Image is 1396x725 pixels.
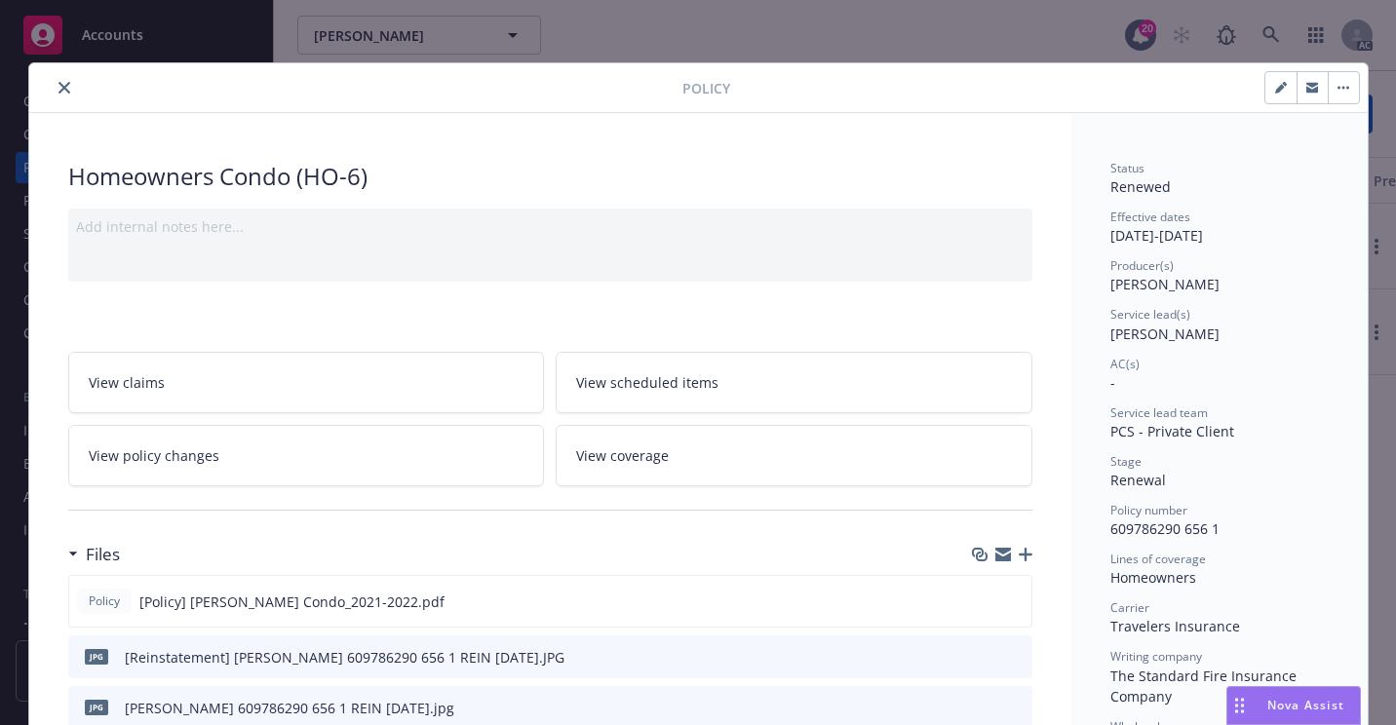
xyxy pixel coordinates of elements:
span: Producer(s) [1110,257,1174,274]
div: Drag to move [1227,687,1252,724]
a: View coverage [556,425,1032,486]
button: Nova Assist [1226,686,1361,725]
button: preview file [1007,647,1025,668]
span: Effective dates [1110,209,1190,225]
span: [Policy] [PERSON_NAME] Condo_2021-2022.pdf [139,591,445,612]
button: close [53,76,76,99]
button: download file [976,698,991,718]
span: - [1110,373,1115,392]
span: jpg [85,700,108,714]
span: Policy number [1110,502,1187,518]
div: [PERSON_NAME] 609786290 656 1 REIN [DATE].jpg [125,698,454,718]
span: View claims [89,372,165,393]
span: Renewal [1110,471,1166,489]
a: View policy changes [68,425,545,486]
button: preview file [1006,591,1024,612]
a: View scheduled items [556,352,1032,413]
span: View coverage [576,445,669,466]
div: Add internal notes here... [76,216,1025,237]
span: View scheduled items [576,372,718,393]
h3: Files [86,542,120,567]
span: 609786290 656 1 [1110,519,1220,538]
a: View claims [68,352,545,413]
span: Homeowners [1110,568,1196,587]
span: AC(s) [1110,356,1140,372]
span: View policy changes [89,445,219,466]
span: Writing company [1110,648,1202,665]
div: [Reinstatement] [PERSON_NAME] 609786290 656 1 REIN [DATE].JPG [125,647,564,668]
span: Nova Assist [1267,697,1344,713]
button: download file [976,647,991,668]
span: [PERSON_NAME] [1110,324,1220,343]
span: Policy [85,592,124,610]
span: Stage [1110,453,1142,470]
span: Travelers Insurance [1110,617,1240,635]
span: [PERSON_NAME] [1110,275,1220,293]
span: PCS - Private Client [1110,422,1234,440]
span: Status [1110,160,1144,176]
div: Homeowners Condo (HO-6) [68,160,1032,193]
span: Service lead team [1110,404,1208,421]
div: [DATE] - [DATE] [1110,209,1329,246]
button: download file [975,591,990,612]
span: Lines of coverage [1110,551,1206,567]
div: Files [68,542,120,567]
button: preview file [1007,698,1025,718]
span: The Standard Fire Insurance Company [1110,667,1300,706]
span: Service lead(s) [1110,306,1190,323]
span: Renewed [1110,177,1171,196]
span: JPG [85,649,108,664]
span: Policy [682,78,730,98]
span: Carrier [1110,599,1149,616]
